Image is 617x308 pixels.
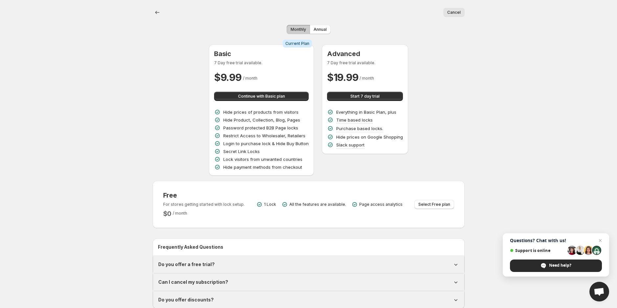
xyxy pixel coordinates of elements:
[238,94,285,99] span: Continue with Basic plan
[291,27,306,32] span: Monthly
[310,25,331,34] button: Annual
[223,148,260,155] p: Secret Link Locks
[214,60,309,66] p: 7 Day free trial available.
[589,282,609,301] div: Open chat
[158,297,214,303] h1: Do you offer discounts?
[336,142,364,148] p: Slack support
[153,8,162,17] button: Back
[163,210,172,218] h2: $ 0
[327,50,403,58] h3: Advanced
[214,92,309,101] button: Continue with Basic plan
[414,200,454,209] button: Select Free plan
[327,92,403,101] button: Start 7 day trial
[223,125,298,131] p: Password protected B2B Page locks
[285,41,309,46] span: Current Plan
[163,191,245,199] h3: Free
[223,117,300,123] p: Hide Product, Collection, Blog, Pages
[264,202,276,207] p: 1 Lock
[360,76,374,81] span: / month
[327,60,403,66] p: 7 Day free trial available.
[214,50,309,58] h3: Basic
[327,71,358,84] h2: $ 19.99
[510,260,602,272] div: Need help?
[223,156,302,163] p: Lock visitors from unwanted countries
[223,109,298,115] p: Hide prices of products from visitors
[223,164,302,170] p: Hide payment methods from checkout
[336,125,383,132] p: Purchase based locks.
[158,244,459,250] h2: Frequently Asked Questions
[289,202,346,207] p: All the features are available.
[350,94,380,99] span: Start 7 day trial
[163,202,245,207] p: For stores getting started with lock setup.
[510,248,565,253] span: Support is online
[418,202,450,207] span: Select Free plan
[549,262,571,268] span: Need help?
[223,132,305,139] p: Restrict Access to Wholesaler, Retailers
[443,8,465,17] button: Cancel
[447,10,461,15] span: Cancel
[314,27,327,32] span: Annual
[243,76,257,81] span: / month
[214,71,242,84] h2: $ 9.99
[336,109,396,115] p: Everything in Basic Plan, plus
[336,117,373,123] p: Time based locks
[287,25,310,34] button: Monthly
[173,211,187,216] span: / month
[510,238,602,243] span: Questions? Chat with us!
[158,261,215,268] h1: Do you offer a free trial?
[596,237,604,244] span: Close chat
[336,134,403,140] p: Hide prices on Google Shopping
[223,140,309,147] p: Login to purchase lock & Hide Buy Button
[359,202,403,207] p: Page access analytics
[158,279,228,285] h1: Can I cancel my subscription?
